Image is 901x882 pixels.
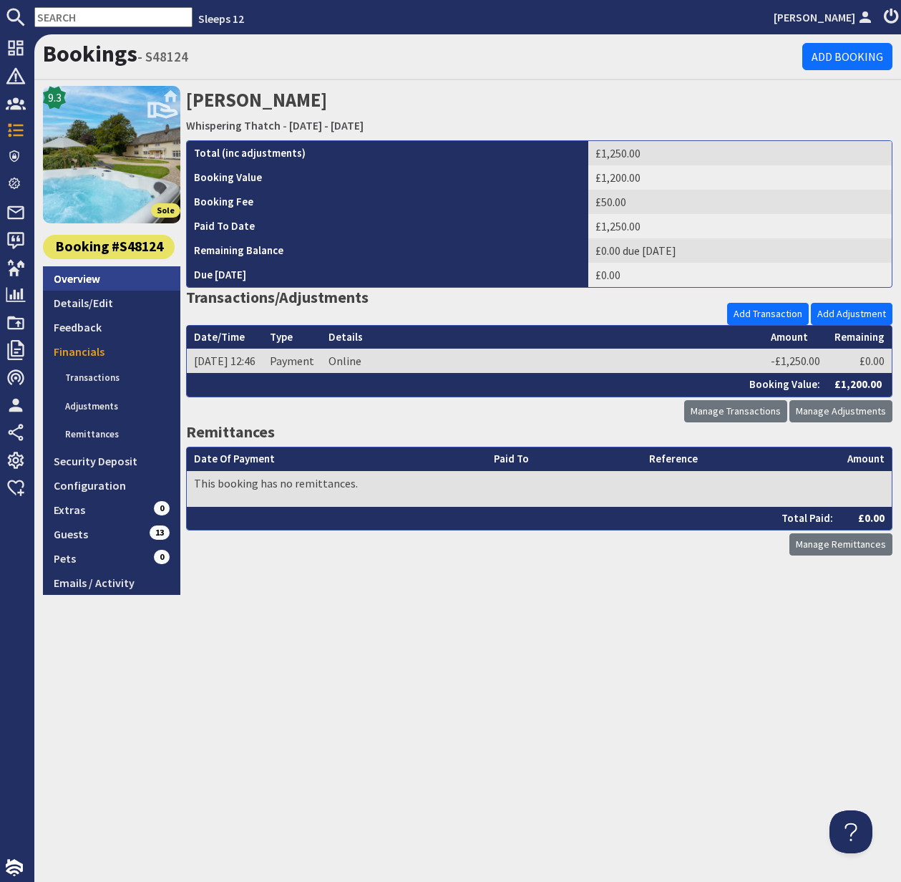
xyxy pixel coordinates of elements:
[43,339,180,364] a: Financials
[187,238,588,263] th: Remaining Balance
[34,7,193,27] input: SEARCH
[43,315,180,339] a: Feedback
[283,118,287,132] span: -
[186,86,892,137] h2: [PERSON_NAME]
[186,288,892,306] h3: Transactions/Adjustments
[43,266,180,291] a: Overview
[43,473,180,498] a: Configuration
[811,303,892,325] a: Add Adjustment
[588,214,892,238] td: £1,250.00
[588,238,892,263] td: £0.00 due [DATE]
[150,525,170,540] span: 13
[187,165,588,190] th: Booking Value
[43,449,180,473] a: Security Deposit
[187,447,487,471] th: Date Of Payment
[137,48,188,65] small: - S48124
[642,447,840,471] th: Reference
[43,291,180,315] a: Details/Edit
[774,9,875,26] a: [PERSON_NAME]
[789,400,892,422] a: Manage Adjustments
[187,373,827,397] th: Booking Value:
[588,263,892,287] td: £0.00
[48,89,62,106] span: 9.3
[858,511,885,525] strong: £0.00
[154,501,170,515] span: 0
[289,118,364,132] a: [DATE] - [DATE]
[321,326,764,349] th: Details
[54,420,180,449] a: Remittances
[263,326,321,349] th: Type
[43,571,180,595] a: Emails / Activity
[187,507,840,530] th: Total Paid:
[764,326,827,349] th: Amount
[43,546,180,571] a: Pets0
[194,475,885,492] p: This booking has no remittances.
[151,203,180,218] span: Sole
[54,392,180,421] a: Adjustments
[187,349,263,373] td: [DATE] 12:46
[187,263,588,287] th: Due [DATE]
[187,326,263,349] th: Date/Time
[840,447,892,471] th: Amount
[43,86,180,223] a: Whispering Thatch's icon9.3Sole
[588,141,892,165] td: £1,250.00
[789,533,892,556] a: Manage Remittances
[321,349,764,373] td: Online
[54,364,180,392] a: Transactions
[43,522,180,546] a: Guests13
[43,39,137,68] a: Bookings
[684,400,787,422] a: Manage Transactions
[198,11,244,26] a: Sleeps 12
[834,377,882,391] strong: £1,200.00
[186,118,281,132] a: Whispering Thatch
[487,447,642,471] th: Paid To
[827,349,892,373] td: £0.00
[186,422,892,441] h3: Remittances
[588,190,892,214] td: £50.00
[727,303,809,325] a: Add Transaction
[187,214,588,238] th: Paid To Date
[43,235,175,259] a: Booking #S48124
[6,859,23,876] img: staytech_i_w-64f4e8e9ee0a9c174fd5317b4b171b261742d2d393467e5bdba4413f4f884c10.svg
[588,165,892,190] td: £1,200.00
[802,43,892,70] a: Add Booking
[43,86,180,223] img: Whispering Thatch's icon
[829,810,872,853] iframe: Toggle Customer Support
[43,498,180,522] a: Extras0
[827,326,892,349] th: Remaining
[764,349,827,373] td: -£1,250.00
[263,349,321,373] td: Payment
[187,190,588,214] th: Booking Fee
[154,550,170,564] span: 0
[187,141,588,165] th: Total (inc adjustments)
